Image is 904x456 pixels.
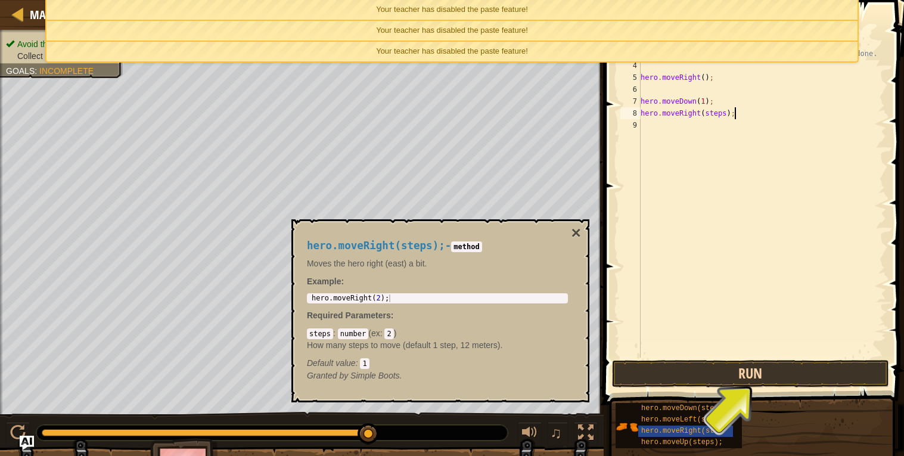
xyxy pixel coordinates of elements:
span: Your teacher has disabled the paste feature! [376,46,528,55]
span: Your teacher has disabled the paste feature! [376,26,528,35]
span: Required Parameters [307,311,391,320]
span: : [356,358,361,368]
button: × [571,225,581,241]
span: Default value [307,358,356,368]
span: : [391,311,394,320]
h4: - [307,240,568,252]
code: method [451,241,481,252]
span: Granted by [307,371,350,380]
span: Your teacher has disabled the paste feature! [376,5,528,14]
p: Moves the hero right (east) a bit. [307,258,568,269]
span: hero.moveRight(steps); [307,240,445,252]
span: : [380,328,385,338]
span: : [333,328,338,338]
strong: : [307,277,344,286]
code: 1 [360,358,369,369]
code: number [338,328,368,339]
p: How many steps to move (default 1 step, 12 meters). [307,339,568,351]
span: Example [307,277,341,286]
code: 2 [384,328,393,339]
code: steps [307,328,333,339]
em: Simple Boots. [307,371,402,380]
span: ex [371,328,380,338]
div: ( ) [307,327,568,369]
